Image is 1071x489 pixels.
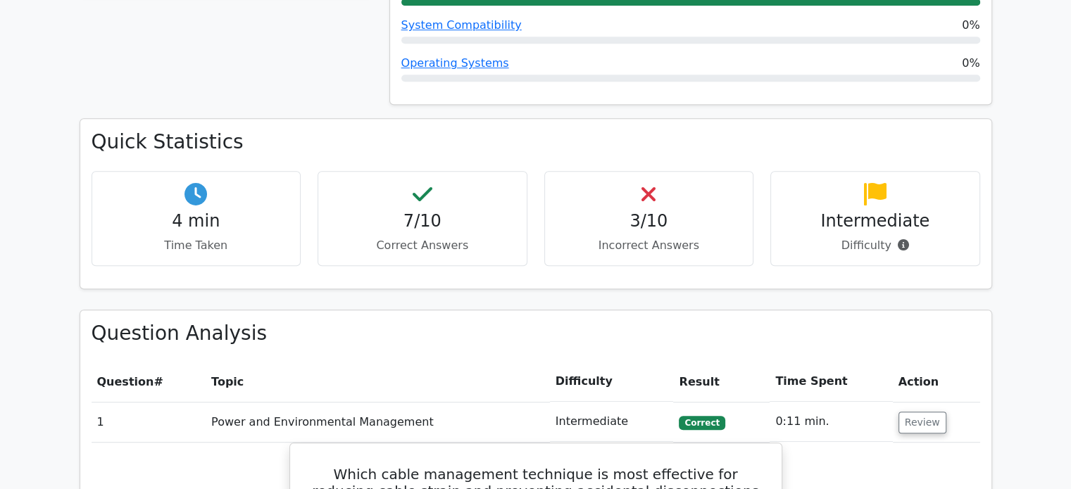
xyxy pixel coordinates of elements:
th: Topic [206,362,550,402]
span: 0% [962,17,979,34]
span: Correct [679,416,725,430]
button: Review [898,412,946,433]
td: Power and Environmental Management [206,402,550,442]
p: Time Taken [104,237,289,254]
p: Difficulty [782,237,968,254]
h4: Intermediate [782,211,968,231]
td: Intermediate [550,402,674,442]
h4: 7/10 [330,211,515,231]
p: Incorrect Answers [556,237,742,254]
th: # [92,362,206,402]
span: 0% [962,55,979,72]
td: 0:11 min. [770,402,892,442]
h3: Quick Statistics [92,130,980,154]
a: System Compatibility [401,18,522,32]
h4: 4 min [104,211,289,231]
span: Question [97,375,154,388]
h4: 3/10 [556,211,742,231]
td: 1 [92,402,206,442]
th: Difficulty [550,362,674,402]
th: Time Spent [770,362,892,402]
p: Correct Answers [330,237,515,254]
th: Result [673,362,770,402]
a: Operating Systems [401,56,509,70]
th: Action [893,362,980,402]
h3: Question Analysis [92,322,980,345]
